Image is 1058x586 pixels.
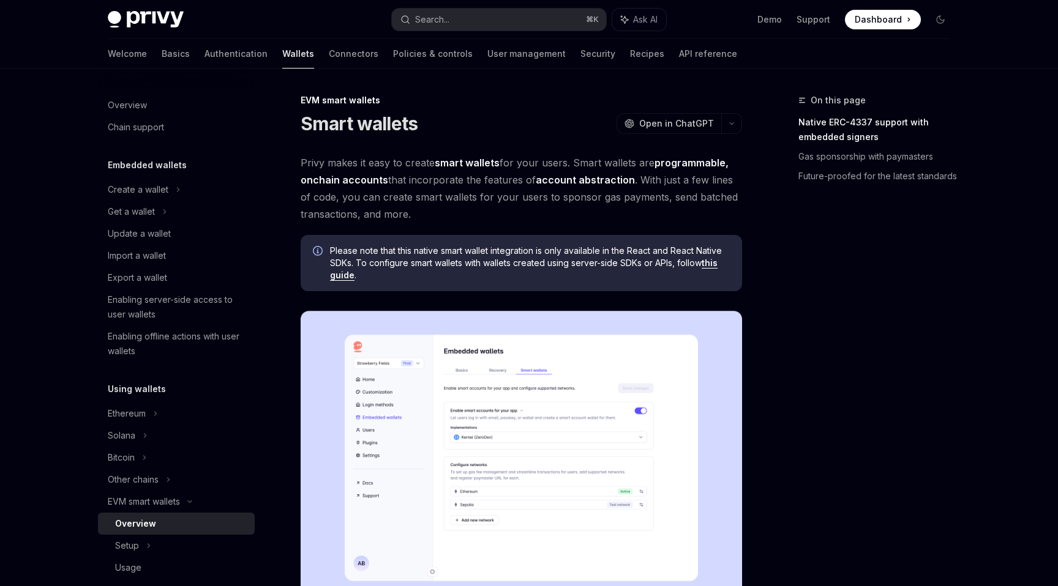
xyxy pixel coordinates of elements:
[108,292,247,322] div: Enabling server-side access to user wallets
[329,39,378,69] a: Connectors
[108,406,146,421] div: Ethereum
[98,513,255,535] a: Overview
[108,158,187,172] h5: Embedded wallets
[757,13,782,26] a: Demo
[798,147,960,166] a: Gas sponsorship with paymasters
[612,9,666,31] button: Ask AI
[845,10,921,29] a: Dashboard
[798,166,960,186] a: Future-proofed for the latest standards
[108,182,168,197] div: Create a wallet
[108,270,167,285] div: Export a wallet
[301,113,418,135] h1: Smart wallets
[98,223,255,245] a: Update a wallet
[282,39,314,69] a: Wallets
[162,39,190,69] a: Basics
[811,93,866,108] span: On this page
[487,39,566,69] a: User management
[115,560,141,575] div: Usage
[108,39,147,69] a: Welcome
[98,245,255,267] a: Import a wallet
[580,39,615,69] a: Security
[301,94,742,106] div: EVM smart wallets
[630,39,664,69] a: Recipes
[108,329,247,358] div: Enabling offline actions with user wallets
[393,39,473,69] a: Policies & controls
[108,204,155,219] div: Get a wallet
[108,11,184,28] img: dark logo
[586,15,599,24] span: ⌘ K
[415,12,449,27] div: Search...
[301,154,742,223] span: Privy makes it easy to create for your users. Smart wallets are that incorporate the features of ...
[633,13,658,26] span: Ask AI
[98,94,255,116] a: Overview
[108,472,159,487] div: Other chains
[855,13,902,26] span: Dashboard
[108,494,180,509] div: EVM smart wallets
[108,382,166,396] h5: Using wallets
[98,267,255,289] a: Export a wallet
[617,113,721,134] button: Open in ChatGPT
[639,117,714,130] span: Open in ChatGPT
[392,9,606,31] button: Search...⌘K
[330,245,730,281] span: Please note that this native smart wallet integration is only available in the React and React Na...
[98,116,255,138] a: Chain support
[98,325,255,362] a: Enabling offline actions with user wallets
[108,98,147,113] div: Overview
[108,226,171,241] div: Update a wallet
[204,39,268,69] a: Authentication
[797,13,830,26] a: Support
[108,428,135,443] div: Solana
[115,516,156,531] div: Overview
[798,113,960,147] a: Native ERC-4337 support with embedded signers
[313,246,325,258] svg: Info
[108,120,164,135] div: Chain support
[115,538,139,553] div: Setup
[536,174,635,187] a: account abstraction
[931,10,950,29] button: Toggle dark mode
[679,39,737,69] a: API reference
[108,248,166,263] div: Import a wallet
[98,557,255,579] a: Usage
[98,289,255,325] a: Enabling server-side access to user wallets
[108,450,135,465] div: Bitcoin
[435,157,500,169] strong: smart wallets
